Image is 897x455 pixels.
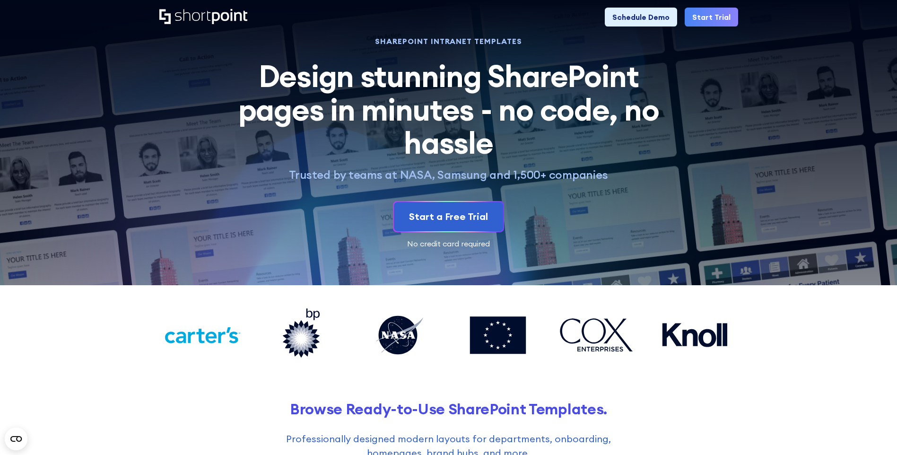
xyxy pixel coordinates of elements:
div: Start a Free Trial [409,210,488,224]
a: Start a Free Trial [394,202,503,231]
a: Schedule Demo [605,8,677,26]
h2: Design stunning SharePoint pages in minutes - no code, no hassle [227,60,670,159]
div: No credit card required [159,240,738,247]
a: Start Trial [685,8,738,26]
p: Trusted by teams at NASA, Samsung and 1,500+ companies [227,167,670,182]
iframe: Chat Widget [727,345,897,455]
a: Home [159,9,247,25]
h1: SHAREPOINT INTRANET TEMPLATES [227,38,670,44]
button: Open CMP widget [5,428,27,450]
h2: Browse Ready-to-Use SharePoint Templates. [159,400,738,418]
